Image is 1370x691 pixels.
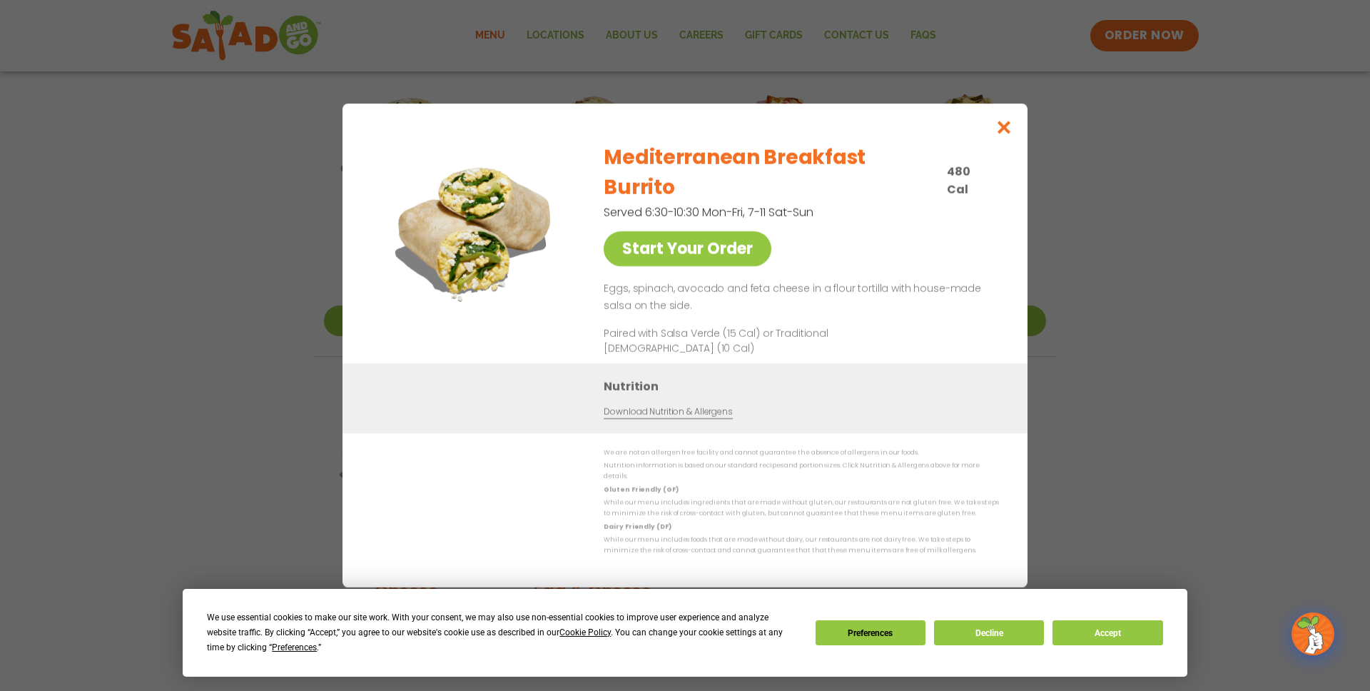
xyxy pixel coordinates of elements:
[375,132,574,332] img: Featured product photo for Mediterranean Breakfast Burrito
[934,620,1044,645] button: Decline
[1052,620,1162,645] button: Accept
[183,589,1187,677] div: Cookie Consent Prompt
[604,378,1006,395] h3: Nutrition
[1293,614,1333,654] img: wpChatIcon
[604,143,938,203] h2: Mediterranean Breakfast Burrito
[604,203,925,221] p: Served 6:30-10:30 Mon-Fri, 7-11 Sat-Sun
[604,523,671,531] strong: Dairy Friendly (DF)
[272,642,317,652] span: Preferences
[604,231,771,266] a: Start Your Order
[559,627,611,637] span: Cookie Policy
[816,620,925,645] button: Preferences
[604,485,678,494] strong: Gluten Friendly (GF)
[604,535,999,557] p: While our menu includes foods that are made without dairy, our restaurants are not dairy free. We...
[604,281,993,315] p: Eggs, spinach, avocado and feta cheese in a flour tortilla with house-made salsa on the side.
[604,460,999,483] p: Nutrition information is based on our standard recipes and portion sizes. Click Nutrition & Aller...
[604,405,732,419] a: Download Nutrition & Allergens
[981,104,1027,151] button: Close modal
[947,163,993,198] p: 480 Cal
[207,610,798,655] div: We use essential cookies to make our site work. With your consent, we may also use non-essential ...
[604,326,868,356] p: Paired with Salsa Verde (15 Cal) or Traditional [DEMOGRAPHIC_DATA] (10 Cal)
[604,498,999,520] p: While our menu includes ingredients that are made without gluten, our restaurants are not gluten ...
[604,448,999,458] p: We are not an allergen free facility and cannot guarantee the absence of allergens in our foods.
